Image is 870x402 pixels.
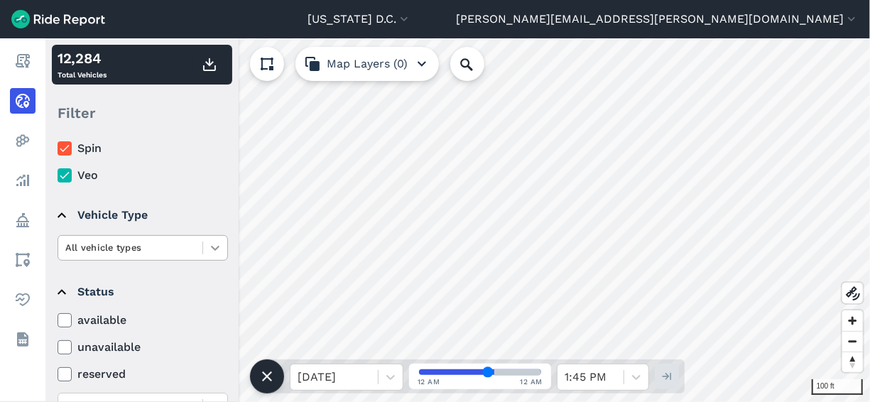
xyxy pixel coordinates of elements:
span: 12 AM [521,376,543,387]
button: Reset bearing to north [842,352,863,372]
a: Realtime [10,88,36,114]
button: [US_STATE] D.C. [308,11,411,28]
label: available [58,312,228,329]
a: Health [10,287,36,313]
div: 12,284 [58,48,107,69]
a: Policy [10,207,36,233]
a: Datasets [10,327,36,352]
a: Report [10,48,36,74]
div: 100 ft [812,379,863,395]
a: Areas [10,247,36,273]
input: Search Location or Vehicles [450,47,507,81]
img: Ride Report [11,10,105,28]
a: Analyze [10,168,36,193]
button: [PERSON_NAME][EMAIL_ADDRESS][PERSON_NAME][DOMAIN_NAME] [456,11,859,28]
label: Spin [58,140,228,157]
canvas: Map [45,38,870,402]
button: Map Layers (0) [295,47,439,81]
summary: Status [58,272,226,312]
a: Heatmaps [10,128,36,153]
summary: Vehicle Type [58,195,226,235]
span: 12 AM [418,376,440,387]
label: Veo [58,167,228,184]
label: unavailable [58,339,228,356]
div: Filter [52,91,232,135]
div: Total Vehicles [58,48,107,82]
button: Zoom out [842,331,863,352]
label: reserved [58,366,228,383]
button: Zoom in [842,310,863,331]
